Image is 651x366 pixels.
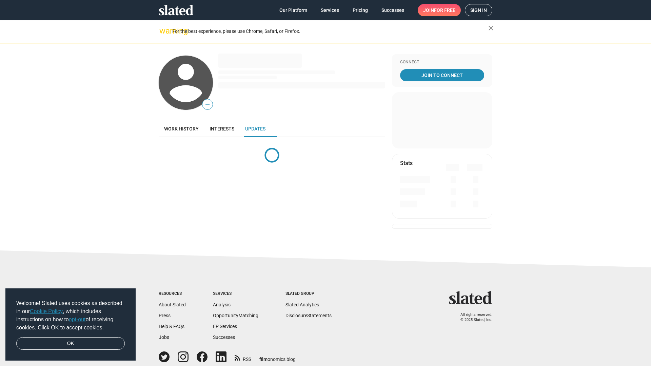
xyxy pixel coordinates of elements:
span: Successes [381,4,404,16]
a: Pricing [347,4,373,16]
a: filmonomics blog [259,351,296,363]
a: DisclosureStatements [285,313,332,318]
mat-card-title: Stats [400,160,413,167]
a: Updates [240,121,271,137]
a: Interests [204,121,240,137]
a: Our Platform [274,4,313,16]
span: Join [423,4,455,16]
a: Sign in [465,4,492,16]
a: Jobs [159,334,169,340]
a: opt-out [69,317,86,322]
mat-icon: close [487,24,495,32]
div: cookieconsent [5,288,136,361]
span: Our Platform [279,4,307,16]
a: Work history [159,121,204,137]
div: Connect [400,60,484,65]
span: Pricing [353,4,368,16]
a: Join To Connect [400,69,484,81]
a: Joinfor free [418,4,461,16]
span: Welcome! Slated uses cookies as described in our , which includes instructions on how to of recei... [16,299,125,332]
span: Updates [245,126,265,131]
div: Services [213,291,258,297]
div: Slated Group [285,291,332,297]
mat-icon: warning [159,27,167,35]
span: Join To Connect [401,69,483,81]
a: Services [315,4,344,16]
a: dismiss cookie message [16,337,125,350]
a: OpportunityMatching [213,313,258,318]
span: Services [321,4,339,16]
a: About Slated [159,302,186,307]
a: Analysis [213,302,231,307]
span: — [202,100,213,109]
span: Work history [164,126,199,131]
a: Help & FAQs [159,324,184,329]
a: Cookie Policy [30,308,63,314]
a: Slated Analytics [285,302,319,307]
a: Press [159,313,171,318]
a: RSS [235,352,251,363]
a: Successes [213,334,235,340]
span: film [259,357,268,362]
a: EP Services [213,324,237,329]
p: All rights reserved. © 2025 Slated, Inc. [453,312,492,322]
span: Sign in [470,4,487,16]
a: Successes [376,4,410,16]
span: Interests [210,126,234,131]
div: Resources [159,291,186,297]
span: for free [434,4,455,16]
div: For the best experience, please use Chrome, Safari, or Firefox. [172,27,488,36]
